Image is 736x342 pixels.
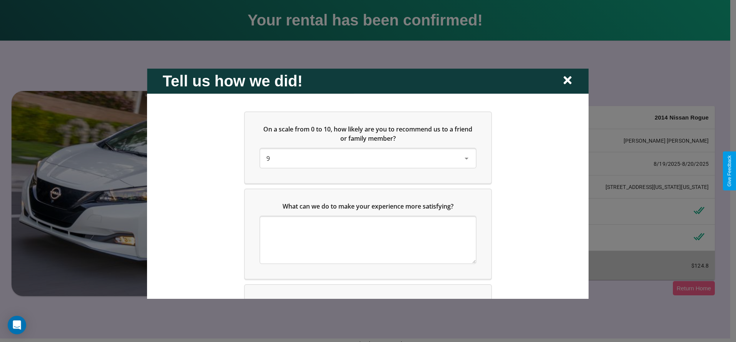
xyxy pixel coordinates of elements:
div: Give Feedback [727,155,732,187]
div: On a scale from 0 to 10, how likely are you to recommend us to a friend or family member? [260,149,476,167]
div: On a scale from 0 to 10, how likely are you to recommend us to a friend or family member? [245,112,491,183]
span: Which of the following features do you value the most in a vehicle? [268,297,463,306]
span: 9 [266,154,270,162]
h5: On a scale from 0 to 10, how likely are you to recommend us to a friend or family member? [260,124,476,143]
span: On a scale from 0 to 10, how likely are you to recommend us to a friend or family member? [264,125,474,142]
h2: Tell us how we did! [162,72,303,89]
span: What can we do to make your experience more satisfying? [283,202,453,210]
div: Open Intercom Messenger [8,316,26,334]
